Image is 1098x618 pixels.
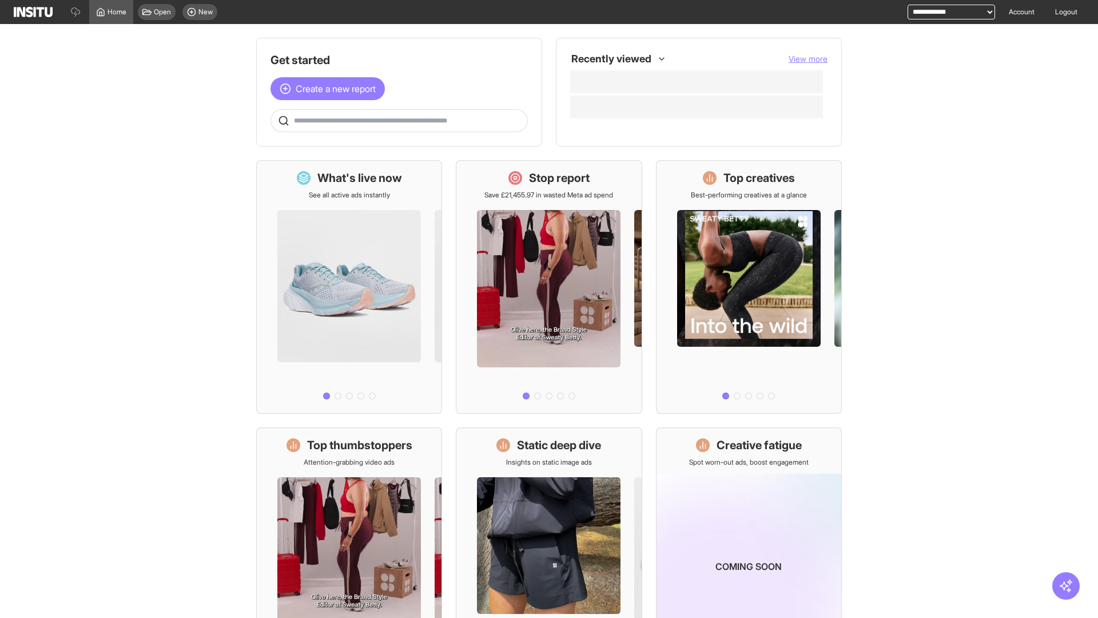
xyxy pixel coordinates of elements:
[789,54,828,64] span: View more
[456,160,642,414] a: Stop reportSave £21,455.97 in wasted Meta ad spend
[789,53,828,65] button: View more
[723,170,795,186] h1: Top creatives
[307,437,412,453] h1: Top thumbstoppers
[108,7,126,17] span: Home
[506,458,592,467] p: Insights on static image ads
[270,52,528,68] h1: Get started
[296,82,376,96] span: Create a new report
[529,170,590,186] h1: Stop report
[154,7,171,17] span: Open
[256,160,442,414] a: What's live nowSee all active ads instantly
[517,437,601,453] h1: Static deep dive
[14,7,53,17] img: Logo
[304,458,395,467] p: Attention-grabbing video ads
[484,191,613,200] p: Save £21,455.97 in wasted Meta ad spend
[317,170,402,186] h1: What's live now
[270,77,385,100] button: Create a new report
[309,191,390,200] p: See all active ads instantly
[198,7,213,17] span: New
[691,191,807,200] p: Best-performing creatives at a glance
[656,160,842,414] a: Top creativesBest-performing creatives at a glance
